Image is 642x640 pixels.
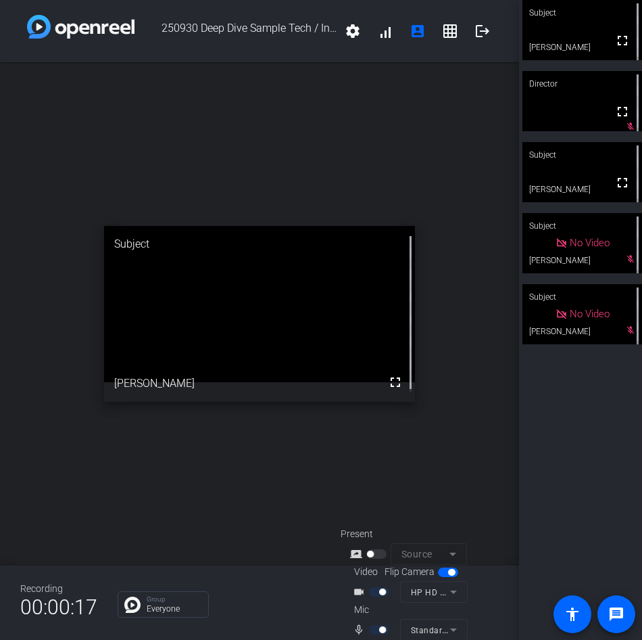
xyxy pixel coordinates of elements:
[27,15,134,39] img: white-gradient.svg
[104,226,416,262] div: Subject
[522,284,642,310] div: Subject
[354,565,378,579] span: Video
[341,603,476,617] div: Mic
[20,591,97,624] span: 00:00:17
[341,527,476,541] div: Present
[353,622,369,638] mat-icon: mic_none
[442,23,458,39] mat-icon: grid_on
[147,596,201,603] p: Group
[345,23,361,39] mat-icon: settings
[387,374,403,390] mat-icon: fullscreen
[147,605,201,613] p: Everyone
[385,565,435,579] span: Flip Camera
[410,23,426,39] mat-icon: account_box
[570,308,610,320] span: No Video
[564,606,581,622] mat-icon: accessibility
[350,546,366,562] mat-icon: screen_share_outline
[522,142,642,168] div: Subject
[474,23,491,39] mat-icon: logout
[614,175,631,191] mat-icon: fullscreen
[614,104,631,120] mat-icon: fullscreen
[522,213,642,239] div: Subject
[353,584,369,600] mat-icon: videocam_outline
[570,237,610,249] span: No Video
[369,15,401,47] button: signal_cellular_alt
[614,32,631,49] mat-icon: fullscreen
[124,597,141,613] img: Chat Icon
[20,582,97,596] div: Recording
[134,15,337,47] span: 250930 Deep Dive Sample Tech / Interview [PERSON_NAME]
[522,71,642,97] div: Director
[608,606,624,622] mat-icon: message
